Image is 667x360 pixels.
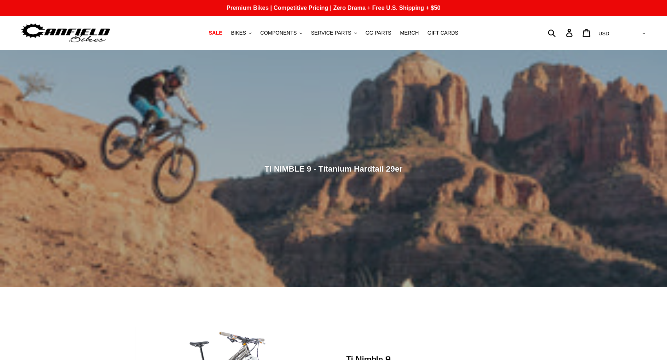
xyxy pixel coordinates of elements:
[397,28,422,38] a: MERCH
[428,30,459,36] span: GIFT CARDS
[424,28,462,38] a: GIFT CARDS
[311,30,351,36] span: SERVICE PARTS
[362,28,395,38] a: GG PARTS
[260,30,297,36] span: COMPONENTS
[552,25,570,41] input: Search
[205,28,226,38] a: SALE
[227,28,255,38] button: BIKES
[257,28,306,38] button: COMPONENTS
[209,30,222,36] span: SALE
[20,21,111,44] img: Canfield Bikes
[307,28,360,38] button: SERVICE PARTS
[231,30,246,36] span: BIKES
[265,164,403,173] span: TI NIMBLE 9 - Titanium Hardtail 29er
[400,30,419,36] span: MERCH
[366,30,391,36] span: GG PARTS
